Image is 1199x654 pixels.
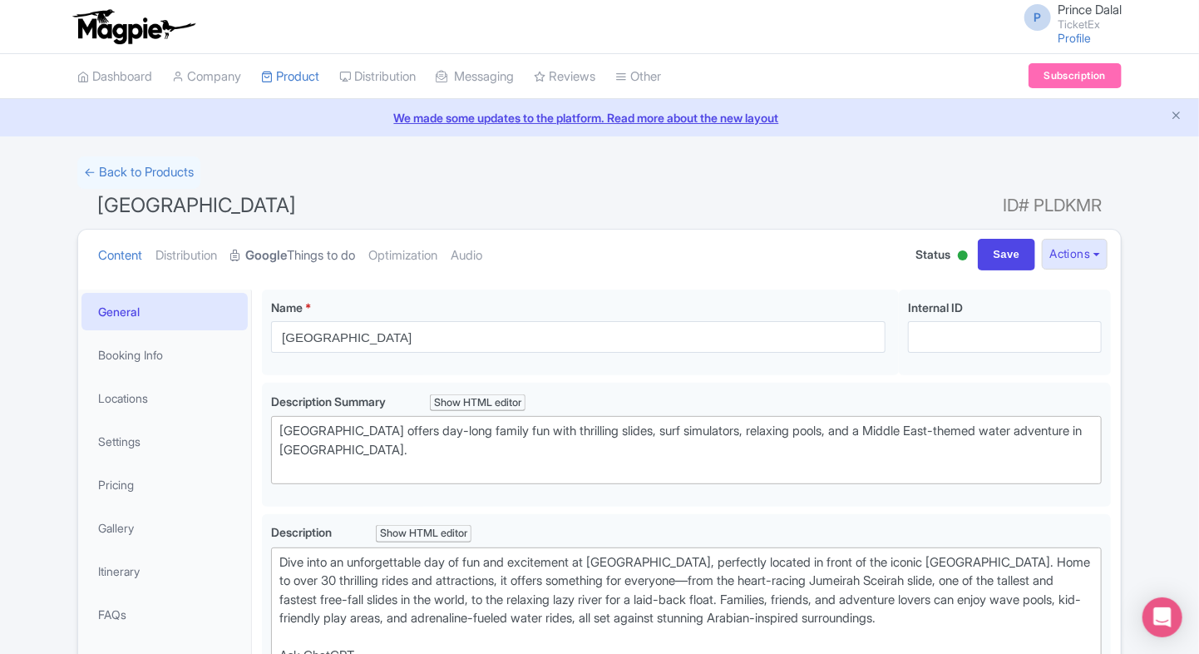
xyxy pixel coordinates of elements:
img: logo-ab69f6fb50320c5b225c76a69d11143b.png [69,8,198,45]
a: FAQs [81,596,248,633]
a: P Prince Dalal TicketEx [1014,3,1122,30]
a: Optimization [368,230,437,282]
a: Product [261,54,319,100]
div: Show HTML editor [376,525,471,543]
span: Prince Dalal [1058,2,1122,17]
a: Dashboard [77,54,152,100]
a: Itinerary [81,552,248,590]
small: TicketEx [1058,19,1122,30]
span: Name [271,300,303,315]
a: Messaging [436,54,514,100]
a: Profile [1058,31,1091,45]
a: Audio [451,230,482,282]
a: We made some updates to the platform. Read more about the new layout [10,109,1189,126]
a: Subscription [1029,63,1122,88]
a: GoogleThings to do [230,230,355,282]
a: General [81,293,248,330]
a: Pricing [81,466,248,503]
input: Save [978,239,1036,270]
div: Active [955,244,971,270]
span: Description [271,525,334,539]
span: ID# PLDKMR [1003,189,1102,222]
a: Booking Info [81,336,248,374]
span: Description Summary [271,394,388,409]
a: Locations [81,379,248,417]
a: Distribution [155,230,217,282]
a: ← Back to Products [77,156,200,189]
div: Open Intercom Messenger [1142,597,1182,637]
span: Internal ID [908,300,963,315]
a: Settings [81,423,248,460]
a: Gallery [81,509,248,547]
button: Close announcement [1170,107,1182,126]
span: [GEOGRAPHIC_DATA] [97,193,296,217]
a: Distribution [339,54,416,100]
a: Other [615,54,661,100]
div: Show HTML editor [430,394,525,412]
a: Content [98,230,142,282]
button: Actions [1042,239,1108,270]
div: [GEOGRAPHIC_DATA] offers day-long family fun with thrilling slides, surf simulators, relaxing poo... [279,422,1093,478]
span: Status [916,245,951,263]
strong: Google [245,246,287,265]
span: P [1024,4,1051,31]
a: Company [172,54,241,100]
a: Reviews [534,54,595,100]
